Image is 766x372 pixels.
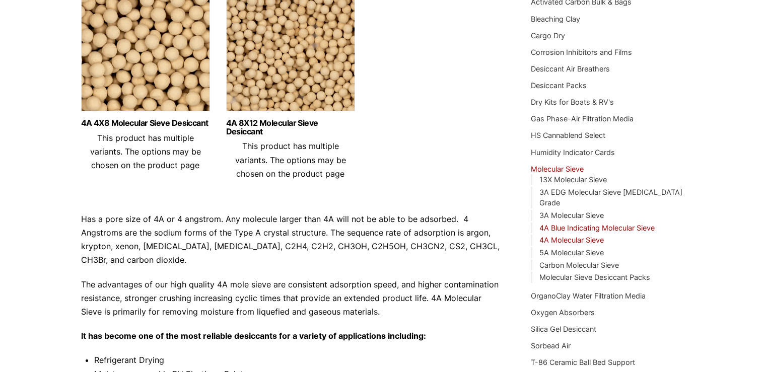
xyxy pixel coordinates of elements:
[81,212,501,267] p: Has a pore size of 4A or 4 angstrom. Any molecule larger than 4A will not be able to be adsorbed....
[531,98,614,106] a: Dry Kits for Boats & RV's
[539,273,650,281] a: Molecular Sieve Desiccant Packs
[531,48,632,56] a: Corrosion Inhibitors and Films
[235,141,346,178] span: This product has multiple variants. The options may be chosen on the product page
[531,358,635,366] a: T-86 Ceramic Ball Bed Support
[531,114,634,123] a: Gas Phase-Air Filtration Media
[539,261,619,269] a: Carbon Molecular Sieve
[531,15,580,23] a: Bleaching Clay
[531,64,610,73] a: Desiccant Air Breathers
[539,175,607,184] a: 13X Molecular Sieve
[94,353,501,367] li: Refrigerant Drying
[531,148,615,157] a: Humidity Indicator Cards
[539,224,655,232] a: 4A Blue Indicating Molecular Sieve
[90,133,201,170] span: This product has multiple variants. The options may be chosen on the product page
[531,165,584,173] a: Molecular Sieve
[531,291,646,300] a: OrganoClay Water Filtration Media
[539,236,604,244] a: 4A Molecular Sieve
[539,211,604,219] a: 3A Molecular Sieve
[531,325,596,333] a: Silica Gel Desiccant
[226,119,355,136] a: 4A 8X12 Molecular Sieve Desiccant
[539,248,604,257] a: 5A Molecular Sieve
[539,188,682,207] a: 3A EDG Molecular Sieve [MEDICAL_DATA] Grade
[531,31,565,40] a: Cargo Dry
[531,131,605,139] a: HS Cannablend Select
[81,119,210,127] a: 4A 4X8 Molecular Sieve Desiccant
[531,81,587,90] a: Desiccant Packs
[81,278,501,319] p: The advantages of our high quality 4A mole sieve are consistent adsorption speed, and higher cont...
[531,308,595,317] a: Oxygen Absorbers
[81,331,426,341] strong: It has become one of the most reliable desiccants for a variety of applications including:
[531,341,571,350] a: Sorbead Air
